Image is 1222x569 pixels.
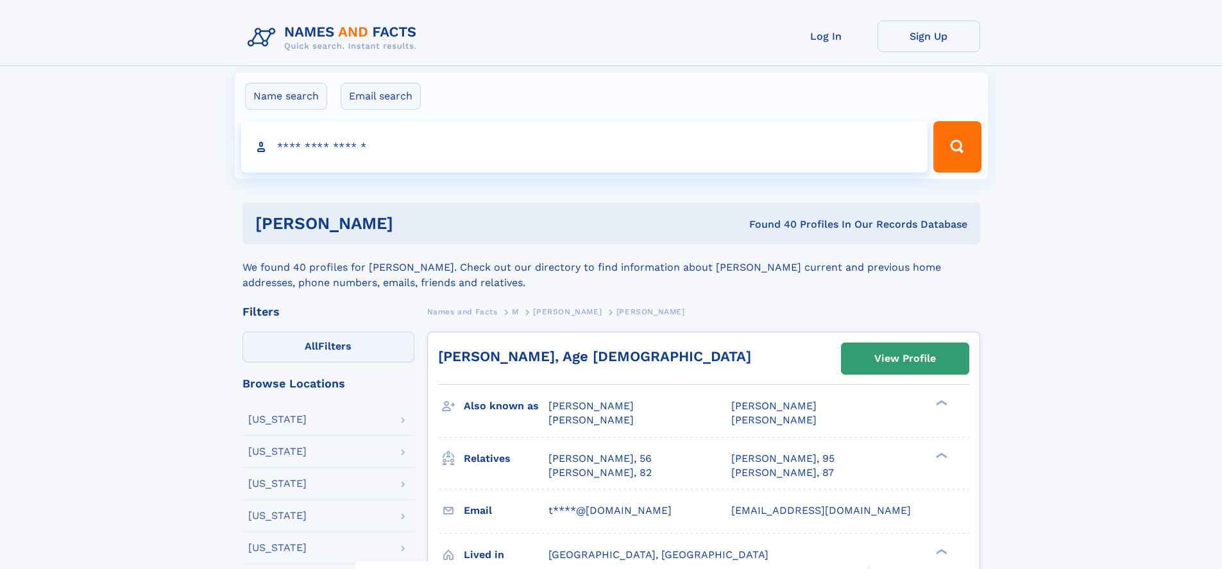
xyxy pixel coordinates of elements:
div: Browse Locations [242,378,414,389]
a: M [512,303,519,319]
h3: Lived in [464,544,548,566]
label: Filters [242,332,414,362]
button: Search Button [933,121,981,173]
div: [US_STATE] [248,479,307,489]
span: [PERSON_NAME] [548,414,634,426]
a: Sign Up [878,21,980,52]
a: Log In [775,21,878,52]
label: Email search [341,83,421,110]
img: Logo Names and Facts [242,21,427,55]
span: [PERSON_NAME] [616,307,685,316]
span: All [305,340,318,352]
a: [PERSON_NAME] [533,303,602,319]
div: We found 40 profiles for [PERSON_NAME]. Check out our directory to find information about [PERSON... [242,244,980,291]
div: ❯ [933,451,948,459]
input: search input [241,121,928,173]
h3: Email [464,500,548,522]
span: [PERSON_NAME] [731,414,817,426]
a: View Profile [842,343,969,374]
a: [PERSON_NAME], 95 [731,452,835,466]
div: [US_STATE] [248,414,307,425]
h3: Also known as [464,395,548,417]
div: [US_STATE] [248,543,307,553]
a: [PERSON_NAME], Age [DEMOGRAPHIC_DATA] [438,348,751,364]
span: [PERSON_NAME] [731,400,817,412]
div: Found 40 Profiles In Our Records Database [571,217,967,232]
a: [PERSON_NAME], 82 [548,466,652,480]
h3: Relatives [464,448,548,470]
span: [GEOGRAPHIC_DATA], [GEOGRAPHIC_DATA] [548,548,768,561]
div: [US_STATE] [248,511,307,521]
div: [US_STATE] [248,446,307,457]
div: Filters [242,306,414,318]
h1: [PERSON_NAME] [255,216,572,232]
span: M [512,307,519,316]
a: [PERSON_NAME], 56 [548,452,652,466]
a: Names and Facts [427,303,498,319]
span: [PERSON_NAME] [548,400,634,412]
a: [PERSON_NAME], 87 [731,466,834,480]
div: ❯ [933,399,948,407]
div: View Profile [874,344,936,373]
div: ❯ [933,547,948,556]
label: Name search [245,83,327,110]
span: [EMAIL_ADDRESS][DOMAIN_NAME] [731,504,911,516]
span: [PERSON_NAME] [533,307,602,316]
